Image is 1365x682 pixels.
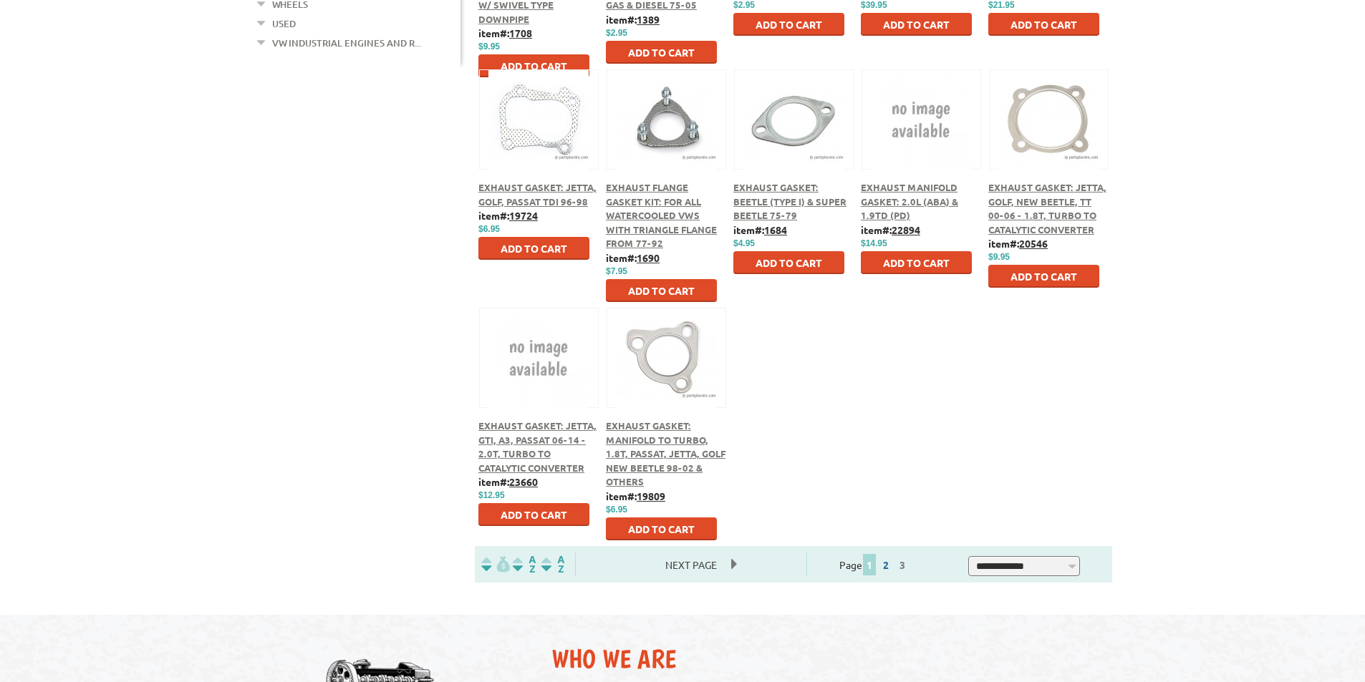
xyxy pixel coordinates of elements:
span: Add to Cart [1011,270,1077,283]
span: Add to Cart [1011,18,1077,31]
a: Exhaust Gasket: Jetta, Golf, Passat TDI 96-98 [478,181,597,208]
u: 1684 [764,223,787,236]
u: 22894 [892,223,920,236]
a: Next Page [651,558,731,571]
span: Add to Cart [501,59,567,72]
b: item#: [478,475,538,488]
span: Add to Cart [501,508,567,521]
b: item#: [478,209,538,222]
span: Add to Cart [628,284,695,297]
span: Add to Cart [756,256,822,269]
span: Next Page [651,554,731,575]
span: $9.95 [988,252,1010,262]
button: Add to Cart [478,503,589,526]
b: item#: [733,223,787,236]
b: item#: [606,13,660,26]
img: Sort by Headline [510,556,539,573]
a: Exhaust Manifold Gasket: 2.0L (ABA) & 1.9TD (PD) [861,181,958,221]
button: Add to Cart [988,265,1099,288]
span: $9.95 [478,42,500,52]
span: Add to Cart [501,242,567,255]
u: 19809 [637,489,665,502]
img: Sort by Sales Rank [539,556,567,573]
u: 1389 [637,13,660,26]
span: $14.95 [861,238,887,248]
a: Used [272,14,296,33]
u: 20546 [1019,237,1048,250]
button: Add to Cart [988,13,1099,36]
span: $12.95 [478,490,505,500]
u: 1708 [509,26,532,39]
span: $7.95 [606,266,627,276]
b: item#: [606,489,665,502]
button: Add to Cart [478,54,589,77]
a: Exhaust Gasket: Jetta, Golf, New Beetle, TT 00-06 - 1.8T, Turbo to Catalytic Converter [988,181,1106,235]
span: $6.95 [606,505,627,515]
a: 2 [879,558,892,571]
b: item#: [988,237,1048,250]
a: 3 [896,558,909,571]
span: Add to Cart [628,522,695,535]
h2: Who We Are [551,643,1098,674]
button: Add to Cart [606,41,717,64]
button: Add to Cart [861,251,972,274]
button: Add to Cart [478,237,589,260]
a: Exhaust Gasket: Beetle (Type I) & Super Beetle 75-79 [733,181,847,221]
a: Exhaust Gasket: Manifold to Turbo, 1.8T, Passat, Jetta, Golf New Beetle 98-02 & Others [606,419,725,487]
img: filterpricelow.svg [481,556,510,573]
button: Add to Cart [733,251,844,274]
div: Page [806,552,943,576]
b: item#: [606,251,660,264]
u: 19724 [509,209,538,222]
span: Add to Cart [756,18,822,31]
span: Add to Cart [883,18,950,31]
b: item#: [861,223,920,236]
span: Add to Cart [883,256,950,269]
button: Add to Cart [861,13,972,36]
span: $2.95 [606,28,627,38]
a: Exhaust Flange Gasket Kit: For all Watercooled VWs with triangle flange from 77-92 [606,181,717,249]
span: $6.95 [478,224,500,234]
u: 23660 [509,475,538,488]
span: Add to Cart [628,46,695,59]
a: Exhaust Gasket: Jetta, GTI, A3, Passat 06-14 - 2.0T, Turbo to Catalytic Converter [478,419,597,474]
button: Add to Cart [606,517,717,540]
button: Add to Cart [606,279,717,302]
b: item#: [478,26,532,39]
span: $4.95 [733,238,755,248]
span: 1 [863,554,876,575]
button: Add to Cart [733,13,844,36]
a: VW Industrial Engines and R... [272,34,421,52]
u: 1690 [637,251,660,264]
